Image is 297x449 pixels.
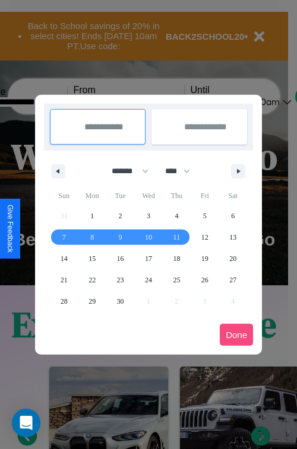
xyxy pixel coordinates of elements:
[163,248,191,269] button: 18
[175,205,178,227] span: 4
[117,248,124,269] span: 16
[106,186,134,205] span: Tue
[106,227,134,248] button: 9
[145,227,152,248] span: 10
[61,269,68,291] span: 21
[219,205,247,227] button: 6
[173,269,180,291] span: 25
[117,269,124,291] span: 23
[61,291,68,312] span: 28
[147,205,150,227] span: 3
[191,248,219,269] button: 19
[78,186,106,205] span: Mon
[134,205,162,227] button: 3
[62,227,66,248] span: 7
[89,248,96,269] span: 15
[50,269,78,291] button: 21
[219,227,247,248] button: 13
[201,269,208,291] span: 26
[134,227,162,248] button: 10
[78,269,106,291] button: 22
[231,205,235,227] span: 6
[145,269,152,291] span: 24
[119,205,122,227] span: 2
[229,269,236,291] span: 27
[50,291,78,312] button: 28
[191,186,219,205] span: Fri
[90,205,94,227] span: 1
[50,248,78,269] button: 14
[219,269,247,291] button: 27
[134,248,162,269] button: 17
[191,205,219,227] button: 5
[220,324,253,346] button: Done
[163,205,191,227] button: 4
[219,248,247,269] button: 20
[173,248,180,269] span: 18
[78,248,106,269] button: 15
[134,269,162,291] button: 24
[106,291,134,312] button: 30
[12,409,40,437] div: Open Intercom Messenger
[229,227,236,248] span: 13
[78,227,106,248] button: 8
[106,269,134,291] button: 23
[173,227,181,248] span: 11
[106,248,134,269] button: 16
[219,186,247,205] span: Sat
[145,248,152,269] span: 17
[191,227,219,248] button: 12
[163,227,191,248] button: 11
[61,248,68,269] span: 14
[90,227,94,248] span: 8
[191,269,219,291] button: 26
[78,205,106,227] button: 1
[89,269,96,291] span: 22
[50,227,78,248] button: 7
[106,205,134,227] button: 2
[50,186,78,205] span: Sun
[229,248,236,269] span: 20
[6,205,14,253] div: Give Feedback
[134,186,162,205] span: Wed
[89,291,96,312] span: 29
[201,227,208,248] span: 12
[117,291,124,312] span: 30
[163,269,191,291] button: 25
[201,248,208,269] span: 19
[119,227,122,248] span: 9
[163,186,191,205] span: Thu
[78,291,106,312] button: 29
[203,205,207,227] span: 5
